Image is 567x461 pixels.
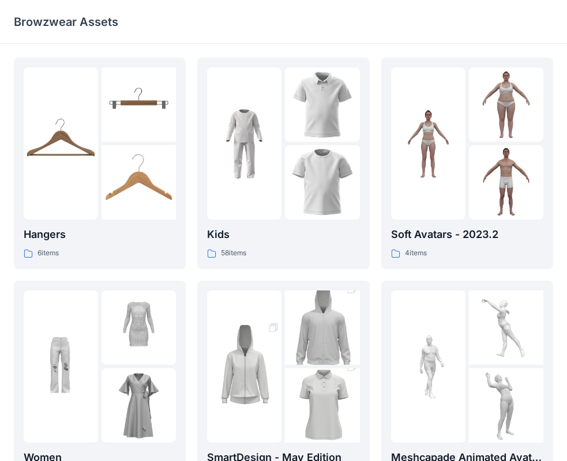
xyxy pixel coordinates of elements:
[391,107,465,181] img: folder 1
[391,226,543,243] p: Soft Avatars - 2023.2
[102,368,176,443] img: folder 3
[102,290,176,365] img: folder 2
[24,226,176,243] p: Hangers
[37,247,59,259] p: 6 items
[405,247,427,259] p: 4 items
[24,329,98,403] img: folder 1
[207,107,281,181] img: folder 1
[469,290,543,365] img: folder 2
[469,145,543,220] img: folder 3
[24,107,98,181] img: folder 1
[14,14,118,30] p: Browzwear Assets
[14,58,186,269] a: folder 1folder 2folder 3Hangers6items
[102,145,176,220] img: folder 3
[285,67,359,142] img: folder 2
[221,247,246,259] p: 58 items
[469,67,543,142] img: folder 2
[285,145,359,220] img: folder 3
[381,58,553,269] a: folder 1folder 2folder 3Soft Avatars - 2023.24items
[207,226,359,243] p: Kids
[285,272,359,384] img: folder 2
[102,67,176,142] img: folder 2
[469,368,543,443] img: folder 3
[391,329,465,403] img: folder 1
[197,58,369,269] a: folder 1folder 2folder 3Kids58items
[207,311,281,422] img: folder 1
